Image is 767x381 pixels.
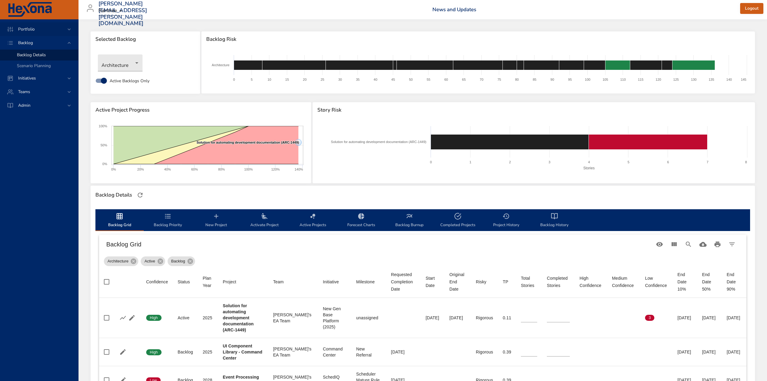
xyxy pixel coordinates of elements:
[425,275,440,289] div: Sort
[17,63,51,69] span: Scenario Planning
[603,78,608,81] text: 105
[273,278,284,285] div: Sort
[548,160,550,164] text: 3
[146,278,168,285] div: Confidence
[677,315,692,321] div: [DATE]
[178,278,190,285] div: Status
[702,349,717,355] div: [DATE]
[696,237,710,252] button: Download CSV
[727,315,742,321] div: [DATE]
[497,78,501,81] text: 75
[503,349,511,355] div: 0.39
[652,237,667,252] button: Standard Views
[476,278,486,285] div: Risky
[98,6,124,16] div: Raintree
[99,235,746,254] div: Table Toolbar
[449,271,466,293] div: Original End Date
[709,78,714,81] text: 135
[437,213,478,229] span: Completed Projects
[725,237,739,252] button: Filter Table
[612,275,636,289] div: Sort
[727,349,742,355] div: [DATE]
[356,315,381,321] div: unassigned
[745,5,759,12] span: Logout
[141,258,159,264] span: Active
[95,36,195,42] span: Selected Backlog
[223,278,264,285] span: Project
[503,315,511,321] div: 0.11
[13,75,41,81] span: Initiatives
[425,315,440,321] div: [DATE]
[303,78,306,81] text: 20
[98,54,143,71] div: Architecture
[503,278,508,285] div: TP
[111,168,116,171] text: 0%
[533,78,537,81] text: 85
[292,213,333,229] span: Active Projects
[191,168,198,171] text: 60%
[645,315,654,321] span: 3
[110,78,149,84] span: Active Backlogs Only
[745,160,747,164] text: 8
[677,349,692,355] div: [DATE]
[585,78,590,81] text: 100
[339,78,342,81] text: 30
[251,78,253,81] text: 5
[203,275,213,289] div: Plan Year
[503,278,511,285] span: TP
[101,143,107,147] text: 50%
[178,315,193,321] div: Active
[203,315,213,321] div: 2025
[620,78,626,81] text: 110
[104,256,138,266] div: Architecture
[547,275,570,289] div: Completed Stories
[667,237,681,252] button: View Columns
[409,78,413,81] text: 50
[273,278,284,285] div: Team
[98,1,147,27] h3: [PERSON_NAME][EMAIL_ADDRESS][PERSON_NAME][DOMAIN_NAME]
[583,166,594,170] text: Stories
[727,78,732,81] text: 140
[356,278,375,285] div: Sort
[476,349,493,355] div: Rigorous
[146,350,162,355] span: High
[323,278,339,285] div: Initiative
[534,213,575,229] span: Backlog History
[391,271,416,293] div: Sort
[391,78,395,81] text: 45
[476,315,493,321] div: Rigorous
[164,168,171,171] text: 40%
[681,237,696,252] button: Search
[168,258,189,264] span: Backlog
[285,78,289,81] text: 15
[13,40,38,46] span: Backlog
[127,313,136,322] button: Edit Project Details
[389,213,430,229] span: Backlog Burnup
[271,168,280,171] text: 120%
[95,107,306,113] span: Active Project Progress
[476,278,493,285] span: Risky
[323,278,339,285] div: Sort
[137,168,144,171] text: 20%
[521,275,537,289] div: Total Stories
[391,271,416,293] div: Requested Completion Date
[568,78,572,81] text: 95
[462,78,466,81] text: 65
[244,168,253,171] text: 100%
[425,275,440,289] div: Start Date
[273,312,313,324] div: [PERSON_NAME]'s EA Team
[430,160,432,164] text: 0
[178,278,190,285] div: Sort
[356,278,381,285] span: Milestone
[710,237,725,252] button: Print
[323,306,346,330] div: New Gen Base Platform (2025)
[588,160,590,164] text: 4
[17,52,46,58] span: Backlog Details
[449,271,466,293] div: Sort
[168,256,195,266] div: Backlog
[331,140,426,144] text: Solution for automating development documentation (ARC-1449)
[612,315,621,321] span: 0
[627,160,629,164] text: 5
